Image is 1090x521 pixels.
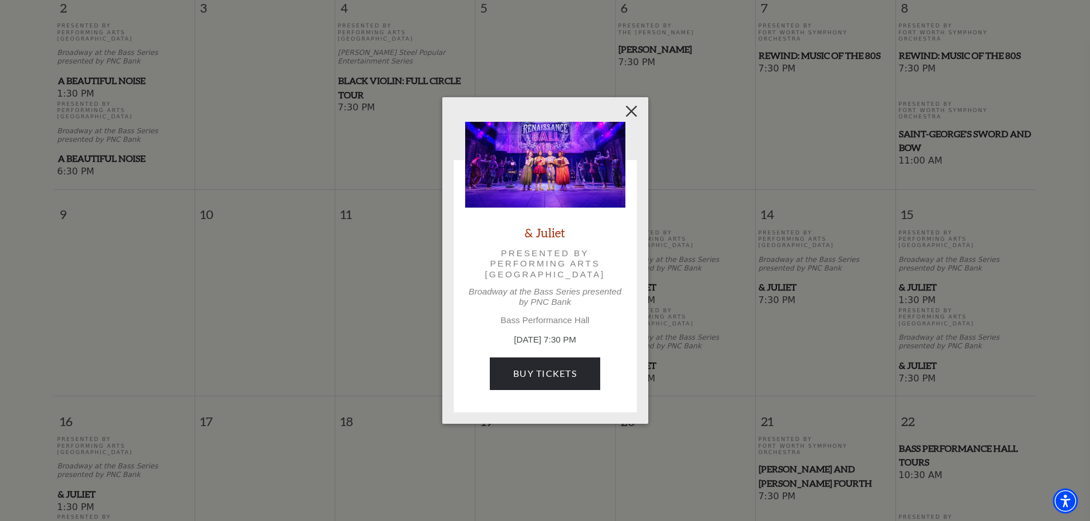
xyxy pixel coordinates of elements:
div: Accessibility Menu [1053,488,1078,514]
p: Broadway at the Bass Series presented by PNC Bank [465,287,625,307]
p: Bass Performance Hall [465,315,625,325]
a: Buy Tickets [490,357,600,389]
img: & Juliet [465,122,625,208]
p: [DATE] 7:30 PM [465,333,625,347]
button: Close [620,101,642,122]
a: & Juliet [525,225,565,240]
p: Presented by Performing Arts [GEOGRAPHIC_DATA] [481,248,609,280]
